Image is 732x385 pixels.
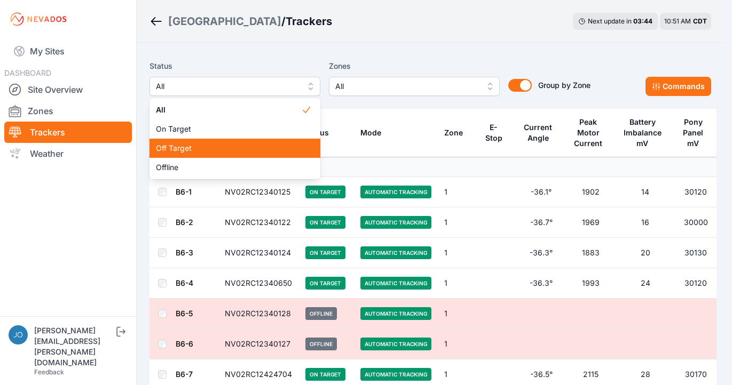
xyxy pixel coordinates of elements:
span: All [156,80,299,93]
div: All [149,98,320,179]
span: Offline [156,162,301,173]
span: All [156,105,301,115]
span: Off Target [156,143,301,154]
span: On Target [156,124,301,134]
button: All [149,77,320,96]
